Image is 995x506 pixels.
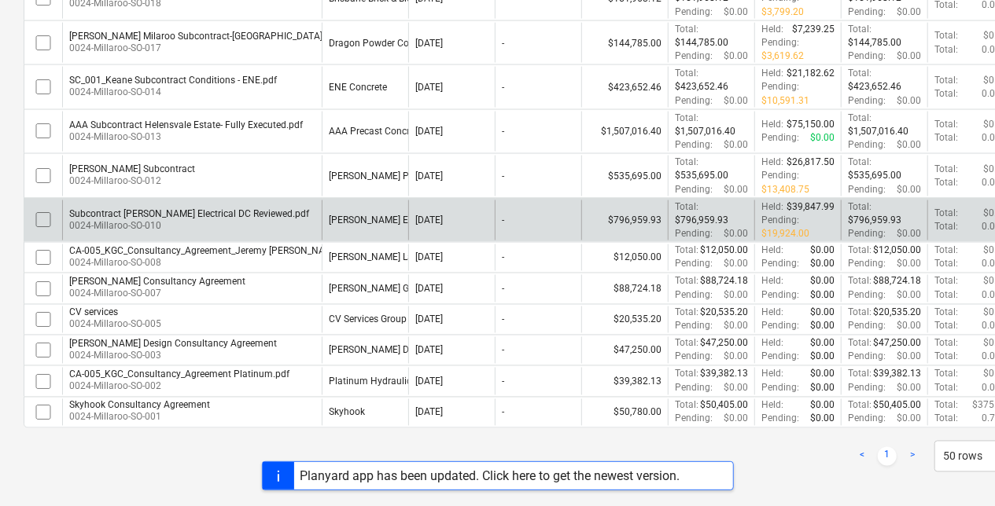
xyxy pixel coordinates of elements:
p: Pending : [848,258,886,271]
p: $1,507,016.40 [848,125,908,138]
p: Total : [675,275,698,288]
p: $3,799.20 [761,5,804,19]
div: $535,695.00 [581,156,668,196]
div: [DATE] [415,345,443,356]
div: $12,050.00 [581,244,668,271]
div: [PERSON_NAME] Milaroo Subcontract-[GEOGRAPHIC_DATA]pdf [69,31,337,42]
p: Total : [934,29,958,42]
p: Pending : [675,5,713,19]
p: Pending : [848,350,886,364]
p: $0.00 [897,183,921,196]
p: Total : [848,23,872,36]
p: $796,959.93 [848,214,901,227]
p: Total : [934,399,958,412]
div: SC_001_Keane Subcontract Conditions - ENE.pdf [69,75,277,86]
p: Pending : [848,382,886,395]
p: $0.00 [810,320,835,333]
p: $0.00 [724,5,748,19]
p: $39,382.13 [700,368,748,381]
p: Pending : [675,258,713,271]
p: $0.00 [810,306,835,320]
p: Total : [934,176,958,189]
p: Pending : [675,49,713,63]
p: Total : [848,337,872,350]
div: - [502,126,504,137]
div: - [502,170,504,181]
p: Held : [761,156,783,169]
p: $535,695.00 [848,169,901,182]
p: $0.00 [724,320,748,333]
p: $21,182.62 [787,67,835,80]
p: $0.00 [724,138,748,152]
p: Total : [934,306,958,320]
p: $0.00 [810,275,835,288]
p: Total : [675,337,698,350]
p: Held : [761,337,783,350]
p: $0.00 [897,258,921,271]
div: CV services [69,307,161,318]
p: Total : [848,200,872,214]
p: $1,507,016.40 [675,125,735,138]
p: Held : [761,306,783,320]
p: Pending : [675,289,713,302]
div: $20,535.20 [581,306,668,333]
p: $0.00 [810,258,835,271]
p: $47,250.00 [700,337,748,350]
div: CV Services Group [329,314,407,325]
p: $0.00 [810,289,835,302]
div: Jeremy Ferrier Landscape Architects [329,252,494,263]
p: Total : [848,244,872,258]
p: 0024-Millaroo-SO-007 [69,288,245,301]
div: - [502,314,504,325]
p: Held : [761,67,783,80]
div: [DATE] [415,126,443,137]
p: $12,050.00 [700,244,748,258]
p: Pending : [675,412,713,426]
p: $0.00 [897,289,921,302]
div: - [502,38,504,49]
p: $75,150.00 [787,118,835,131]
p: Total : [848,112,872,125]
p: 0024-Millaroo-SO-002 [69,380,289,394]
div: [DATE] [415,284,443,295]
p: $39,847.99 [787,200,835,214]
div: - [502,214,504,225]
p: Total : [675,23,698,36]
p: $0.00 [897,227,921,240]
p: Total : [934,207,958,220]
p: $0.00 [724,183,748,196]
p: 0024-Millaroo-SO-017 [69,42,337,55]
p: $0.00 [724,94,748,108]
p: $0.00 [724,350,748,364]
div: - [502,82,504,93]
p: 0024-Millaroo-SO-014 [69,86,277,99]
p: Pending : [761,350,799,364]
p: Pending : [675,382,713,395]
div: Brayshaw Plumbing Pty Ltd [329,170,477,181]
p: $0.00 [724,258,748,271]
p: 0024-Millaroo-SO-003 [69,350,277,363]
p: 0024-Millaroo-SO-010 [69,219,309,233]
p: $0.00 [810,350,835,364]
div: $39,382.13 [581,368,668,394]
div: [PERSON_NAME] Consultancy Agreement [69,277,245,288]
p: Pending : [848,289,886,302]
p: $535,695.00 [675,169,728,182]
p: $88,724.18 [700,275,748,288]
p: Pending : [848,5,886,19]
p: $0.00 [897,320,921,333]
p: $0.00 [897,49,921,63]
p: Total : [934,337,958,350]
p: Total : [848,399,872,412]
div: AAA Precast Concrete [329,126,422,137]
p: Pending : [761,36,799,49]
p: Held : [761,275,783,288]
p: $50,405.00 [700,399,748,412]
p: Pending : [761,169,799,182]
p: Pending : [761,289,799,302]
p: $0.00 [724,49,748,63]
div: [DATE] [415,376,443,387]
div: [DATE] [415,170,443,181]
p: $26,817.50 [787,156,835,169]
p: Pending : [675,94,713,108]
